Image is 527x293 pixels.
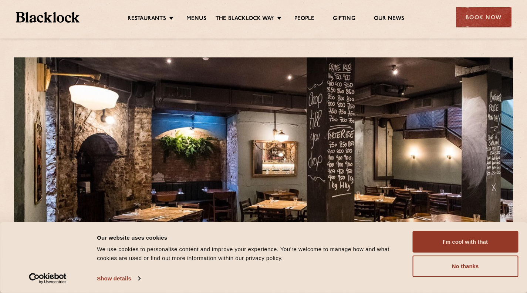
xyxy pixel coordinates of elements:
[97,245,404,263] div: We use cookies to personalise content and improve your experience. You're welcome to manage how a...
[294,15,314,23] a: People
[412,231,518,253] button: I'm cool with that
[16,273,80,284] a: Usercentrics Cookiebot - opens in a new window
[186,15,206,23] a: Menus
[412,256,518,277] button: No thanks
[128,15,166,23] a: Restaurants
[456,7,511,27] div: Book Now
[374,15,405,23] a: Our News
[216,15,274,23] a: The Blacklock Way
[333,15,355,23] a: Gifting
[16,12,80,23] img: BL_Textured_Logo-footer-cropped.svg
[97,273,140,284] a: Show details
[97,233,404,242] div: Our website uses cookies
